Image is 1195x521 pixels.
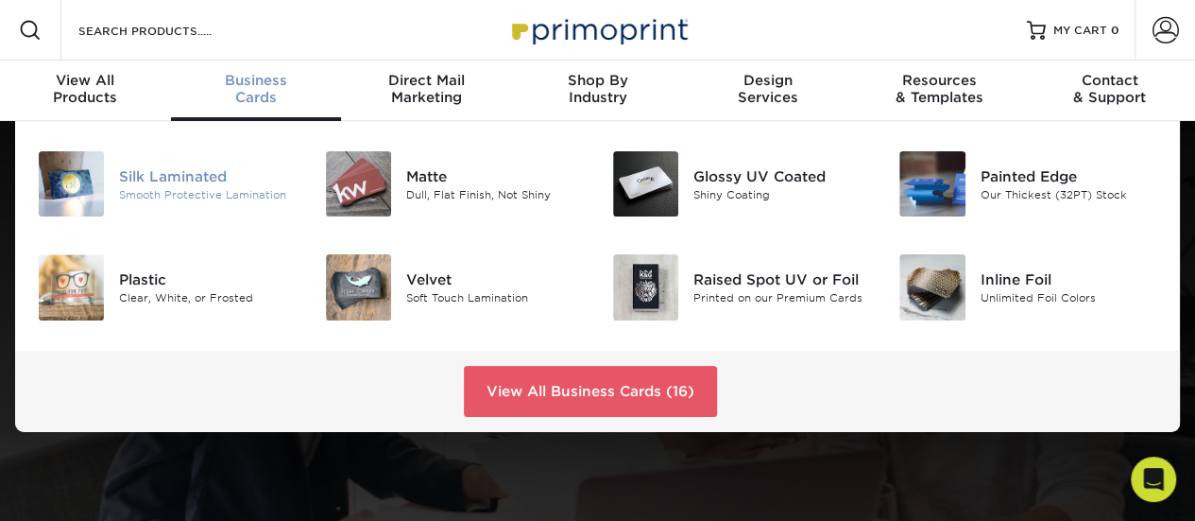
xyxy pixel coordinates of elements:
a: Shop ByIndustry [512,61,683,121]
input: SEARCH PRODUCTS..... [77,19,261,42]
a: Glossy UV Coated Business Cards Glossy UV Coated Shiny Coating [612,144,871,224]
a: Contact& Support [1024,61,1195,121]
span: Direct Mail [341,72,512,89]
img: Inline Foil Business Cards [899,254,965,320]
span: Contact [1024,72,1195,89]
img: Matte Business Cards [326,151,391,217]
a: Silk Laminated Business Cards Silk Laminated Smooth Protective Lamination [38,144,297,224]
img: Primoprint [504,9,692,50]
div: Shiny Coating [693,186,871,202]
div: Services [683,72,854,106]
span: Design [683,72,854,89]
a: BusinessCards [171,61,342,121]
div: Industry [512,72,683,106]
div: Smooth Protective Lamination [119,186,297,202]
div: Raised Spot UV or Foil [693,269,871,290]
a: View All Business Cards (16) [464,366,717,417]
img: Plastic Business Cards [39,254,104,320]
a: Matte Business Cards Matte Dull, Flat Finish, Not Shiny [325,144,584,224]
a: Plastic Business Cards Plastic Clear, White, or Frosted [38,247,297,327]
div: Soft Touch Lamination [406,290,584,306]
div: Our Thickest (32PT) Stock [981,186,1158,202]
img: Glossy UV Coated Business Cards [613,151,678,217]
div: & Templates [854,72,1025,106]
img: Silk Laminated Business Cards [39,151,104,217]
div: Glossy UV Coated [693,165,871,186]
img: Raised Spot UV or Foil Business Cards [613,254,678,320]
a: DesignServices [683,61,854,121]
a: Inline Foil Business Cards Inline Foil Unlimited Foil Colors [898,247,1157,327]
div: Velvet [406,269,584,290]
img: Painted Edge Business Cards [899,151,965,217]
span: Resources [854,72,1025,89]
span: 0 [1111,24,1119,37]
div: Silk Laminated [119,165,297,186]
div: Plastic [119,269,297,290]
div: Printed on our Premium Cards [693,290,871,306]
a: Direct MailMarketing [341,61,512,121]
a: Painted Edge Business Cards Painted Edge Our Thickest (32PT) Stock [898,144,1157,224]
div: Marketing [341,72,512,106]
div: & Support [1024,72,1195,106]
div: Cards [171,72,342,106]
div: Inline Foil [981,269,1158,290]
div: Unlimited Foil Colors [981,290,1158,306]
span: MY CART [1053,23,1107,39]
a: Resources& Templates [854,61,1025,121]
div: Open Intercom Messenger [1131,457,1176,502]
div: Painted Edge [981,165,1158,186]
div: Dull, Flat Finish, Not Shiny [406,186,584,202]
img: Velvet Business Cards [326,254,391,320]
span: Shop By [512,72,683,89]
span: Business [171,72,342,89]
div: Matte [406,165,584,186]
a: Raised Spot UV or Foil Business Cards Raised Spot UV or Foil Printed on our Premium Cards [612,247,871,327]
a: Velvet Business Cards Velvet Soft Touch Lamination [325,247,584,327]
div: Clear, White, or Frosted [119,290,297,306]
